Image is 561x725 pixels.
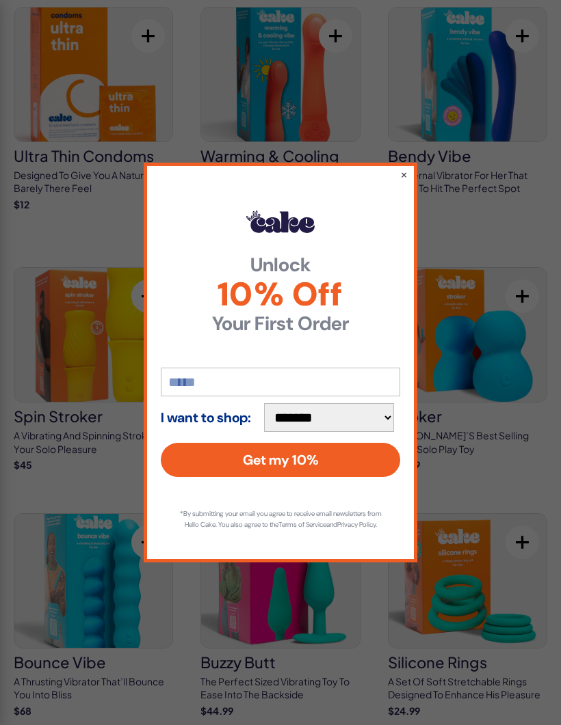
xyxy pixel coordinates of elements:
[246,210,315,232] img: Hello Cake
[400,167,408,181] button: ×
[174,508,387,530] p: *By submitting your email you agree to receive email newsletters from Hello Cake. You also agree ...
[161,410,251,425] strong: I want to shop:
[161,314,400,333] strong: Your First Order
[337,520,376,529] a: Privacy Policy
[278,520,326,529] a: Terms of Service
[161,443,400,477] button: Get my 10%
[161,256,400,275] strong: Unlock
[161,278,400,311] span: 10% Off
